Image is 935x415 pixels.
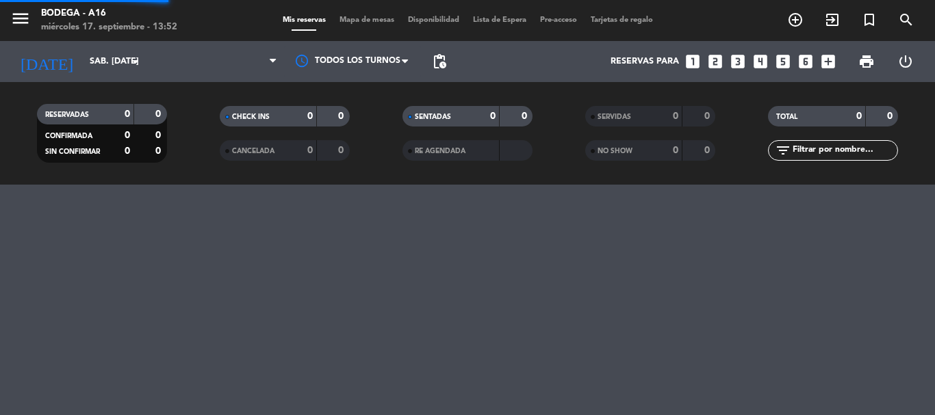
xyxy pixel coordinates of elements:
[684,53,702,70] i: looks_one
[401,16,466,24] span: Disponibilidad
[45,111,89,118] span: RESERVADAS
[861,12,878,28] i: turned_in_not
[127,53,144,70] i: arrow_drop_down
[155,109,164,119] strong: 0
[752,53,769,70] i: looks_4
[125,109,130,119] strong: 0
[824,12,841,28] i: exit_to_app
[791,143,897,158] input: Filtrar por nombre...
[797,53,815,70] i: looks_6
[611,57,679,66] span: Reservas para
[533,16,584,24] span: Pre-acceso
[729,53,747,70] i: looks_3
[522,111,530,121] strong: 0
[232,113,270,120] span: CHECK INS
[10,8,31,29] i: menu
[466,16,533,24] span: Lista de Espera
[10,46,83,77] i: [DATE]
[887,111,895,121] strong: 0
[704,111,713,121] strong: 0
[155,131,164,140] strong: 0
[10,8,31,34] button: menu
[232,148,274,155] span: CANCELADA
[774,53,792,70] i: looks_5
[125,131,130,140] strong: 0
[704,146,713,155] strong: 0
[307,111,313,121] strong: 0
[898,12,914,28] i: search
[415,148,465,155] span: RE AGENDADA
[776,113,797,120] span: TOTAL
[886,41,925,82] div: LOG OUT
[125,146,130,156] strong: 0
[706,53,724,70] i: looks_two
[333,16,401,24] span: Mapa de mesas
[490,111,496,121] strong: 0
[338,111,346,121] strong: 0
[41,21,177,34] div: miércoles 17. septiembre - 13:52
[787,12,804,28] i: add_circle_outline
[775,142,791,159] i: filter_list
[41,7,177,21] div: Bodega - A16
[155,146,164,156] strong: 0
[307,146,313,155] strong: 0
[598,148,632,155] span: NO SHOW
[45,148,100,155] span: SIN CONFIRMAR
[673,146,678,155] strong: 0
[584,16,660,24] span: Tarjetas de regalo
[673,111,678,121] strong: 0
[858,53,875,70] span: print
[897,53,914,70] i: power_settings_new
[276,16,333,24] span: Mis reservas
[415,113,451,120] span: SENTADAS
[598,113,631,120] span: SERVIDAS
[856,111,862,121] strong: 0
[45,133,92,139] span: CONFIRMADA
[338,146,346,155] strong: 0
[431,53,448,70] span: pending_actions
[819,53,837,70] i: add_box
